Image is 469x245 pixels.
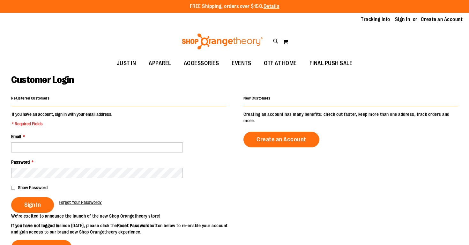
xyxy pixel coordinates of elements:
[421,16,463,23] a: Create an Account
[59,200,102,205] span: Forgot Your Password?
[257,136,306,143] span: Create an Account
[243,132,319,147] a: Create an Account
[257,56,303,71] a: OTF AT HOME
[117,223,150,228] strong: Reset Password
[184,56,219,71] span: ACCESSORIES
[11,197,54,213] button: Sign In
[11,223,59,228] strong: If you have not logged in
[110,56,143,71] a: JUST IN
[24,201,41,208] span: Sign In
[11,222,234,235] p: since [DATE], please click the button below to re-enable your account and gain access to our bran...
[117,56,136,71] span: JUST IN
[177,56,226,71] a: ACCESSORIES
[11,213,234,219] p: We’re excited to announce the launch of the new Shop Orangetheory store!
[243,111,458,124] p: Creating an account has many benefits: check out faster, keep more than one address, track orders...
[243,96,271,100] strong: New Customers
[232,56,251,71] span: EVENTS
[264,56,297,71] span: OTF AT HOME
[18,185,48,190] span: Show Password
[59,199,102,205] a: Forgot Your Password?
[11,134,21,139] span: Email
[11,74,74,85] span: Customer Login
[190,3,279,10] p: FREE Shipping, orders over $150.
[11,96,49,100] strong: Registered Customers
[142,56,177,71] a: APPAREL
[12,121,112,127] span: * Required Fields
[264,4,279,9] a: Details
[11,160,30,165] span: Password
[225,56,257,71] a: EVENTS
[395,16,410,23] a: Sign In
[309,56,353,71] span: FINAL PUSH SALE
[303,56,359,71] a: FINAL PUSH SALE
[181,33,264,49] img: Shop Orangetheory
[11,111,113,127] legend: If you have an account, sign in with your email address.
[149,56,171,71] span: APPAREL
[361,16,390,23] a: Tracking Info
